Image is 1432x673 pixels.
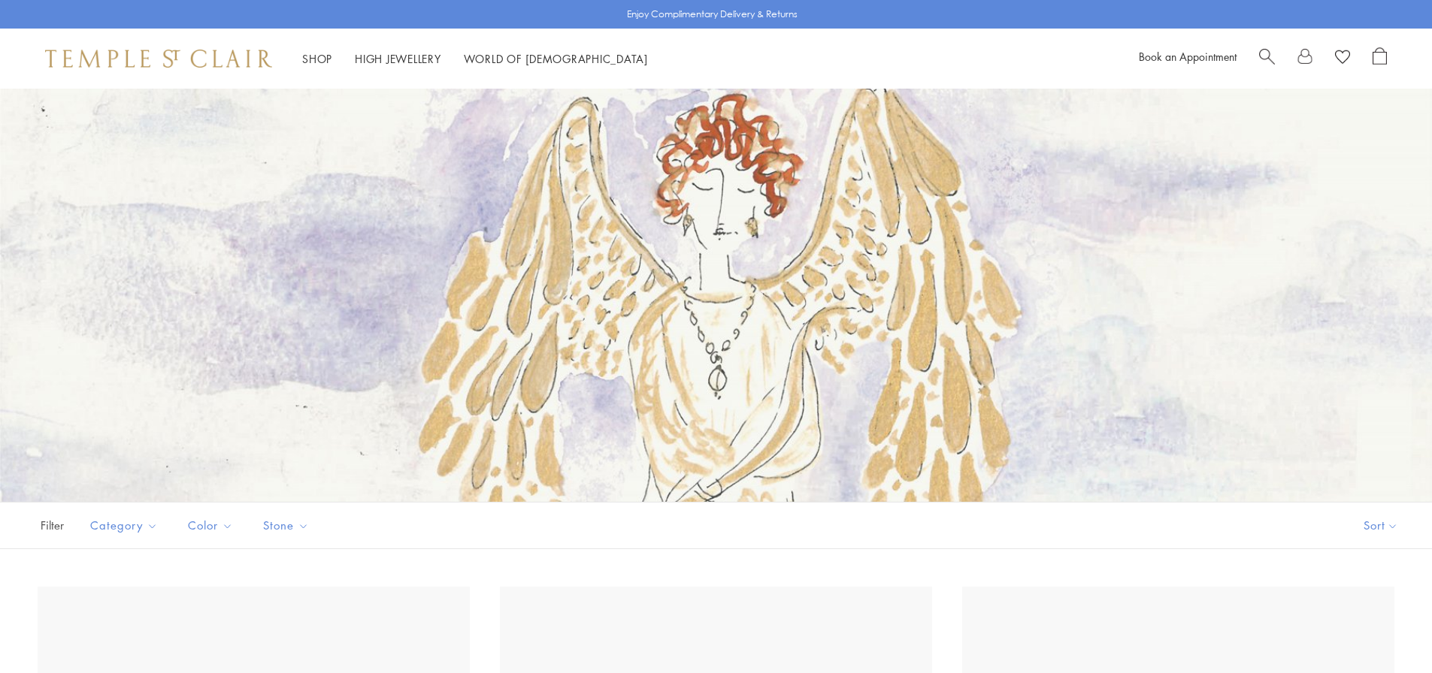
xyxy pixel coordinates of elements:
p: Enjoy Complimentary Delivery & Returns [627,7,798,22]
a: High JewelleryHigh Jewellery [355,51,441,66]
a: View Wishlist [1335,47,1350,70]
span: Category [83,516,169,535]
button: Color [177,509,244,542]
button: Category [79,509,169,542]
button: Stone [252,509,320,542]
a: Search [1259,47,1275,70]
a: Open Shopping Bag [1373,47,1387,70]
span: Stone [256,516,320,535]
img: Temple St. Clair [45,50,272,68]
button: Show sort by [1330,502,1432,548]
span: Color [180,516,244,535]
a: Book an Appointment [1139,49,1237,64]
nav: Main navigation [302,50,648,68]
a: World of [DEMOGRAPHIC_DATA]World of [DEMOGRAPHIC_DATA] [464,51,648,66]
a: ShopShop [302,51,332,66]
